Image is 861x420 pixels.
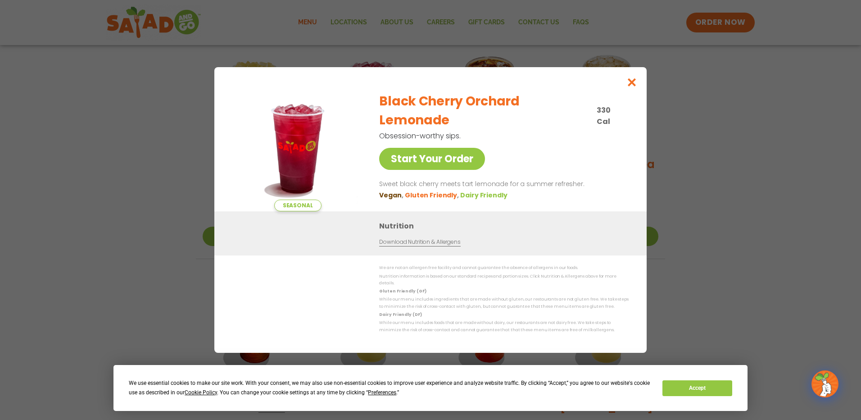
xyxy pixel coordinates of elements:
[379,312,421,317] strong: Dairy Friendly (DF)
[597,105,625,127] p: 330 Cal
[812,371,838,397] img: wpChatIcon
[379,265,629,271] p: We are not an allergen free facility and cannot guarantee the absence of allergens in our foods.
[379,179,625,190] p: Sweet black cherry meets tart lemonade for a summer refresher.
[379,92,591,130] h2: Black Cherry Orchard Lemonade
[662,380,732,396] button: Accept
[379,130,582,142] p: Obsession-worthy sips.
[379,191,405,200] li: Vegan
[379,320,629,333] p: While our menu includes foods that are made without dairy, our restaurants are not dairy free. We...
[274,200,322,211] span: Seasonal
[379,238,460,247] a: Download Nutrition & Allergens
[113,365,748,411] div: Cookie Consent Prompt
[460,191,509,200] li: Dairy Friendly
[185,389,217,396] span: Cookie Policy
[379,273,629,287] p: Nutrition information is based on our standard recipes and portion sizes. Click Nutrition & Aller...
[129,379,652,397] div: We use essential cookies to make our site work. With your consent, we may also use non-essential ...
[617,67,647,97] button: Close modal
[235,85,361,211] img: Featured product photo for Black Cherry Orchard Lemonade
[379,220,633,232] h3: Nutrition
[368,389,396,396] span: Preferences
[405,191,460,200] li: Gluten Friendly
[379,296,629,310] p: While our menu includes ingredients that are made without gluten, our restaurants are not gluten ...
[379,148,485,170] a: Start Your Order
[379,288,426,294] strong: Gluten Friendly (GF)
